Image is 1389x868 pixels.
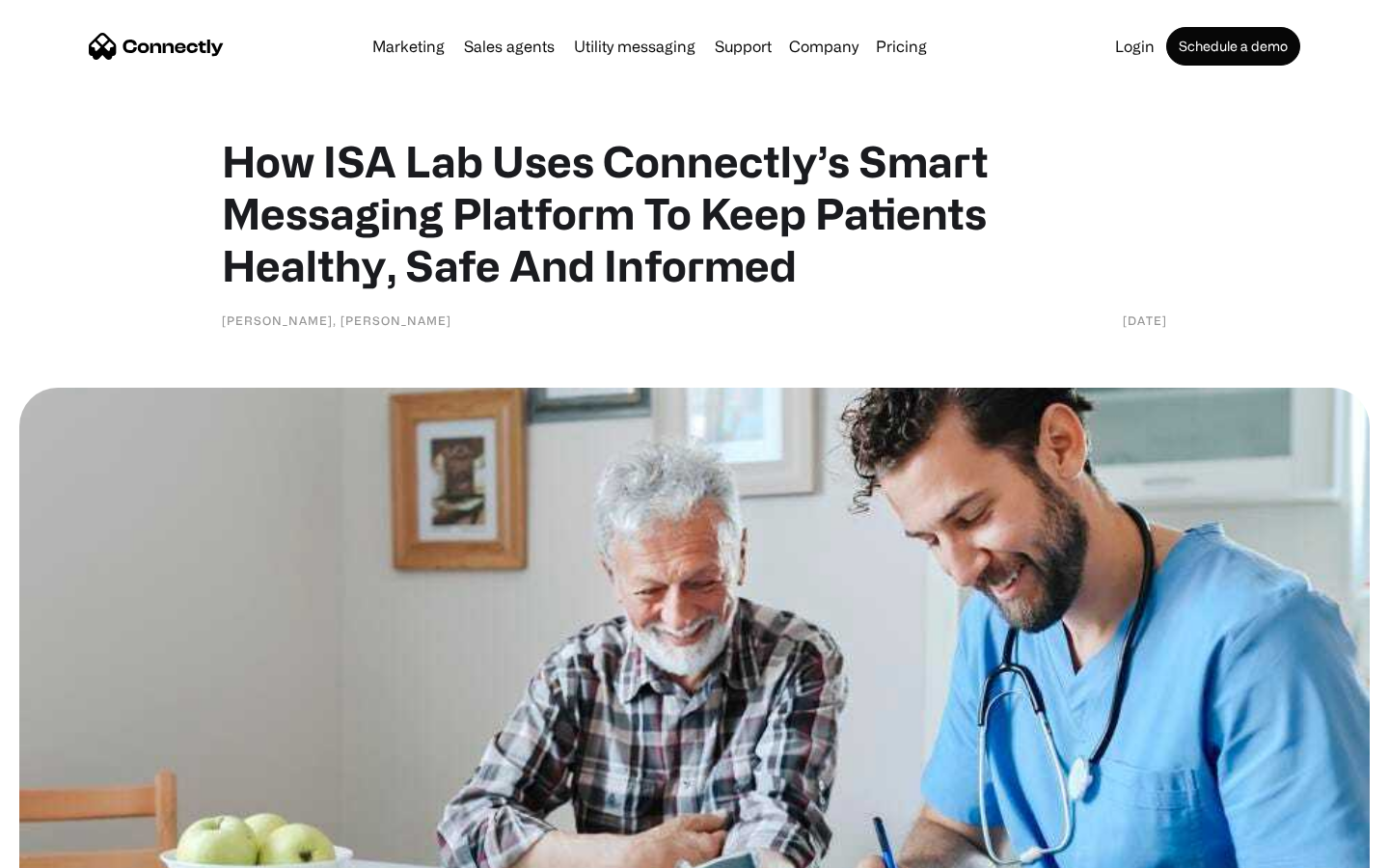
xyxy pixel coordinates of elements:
[456,39,562,54] a: Sales agents
[566,39,703,54] a: Utility messaging
[868,39,935,54] a: Pricing
[1107,39,1162,54] a: Login
[365,39,452,54] a: Marketing
[707,39,779,54] a: Support
[39,834,116,861] ul: Language list
[222,311,451,330] div: [PERSON_NAME], [PERSON_NAME]
[789,33,858,60] div: Company
[222,135,1167,291] h1: How ISA Lab Uses Connectly’s Smart Messaging Platform To Keep Patients Healthy, Safe And Informed
[1166,27,1300,66] a: Schedule a demo
[1123,311,1167,330] div: [DATE]
[19,834,116,861] aside: Language selected: English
